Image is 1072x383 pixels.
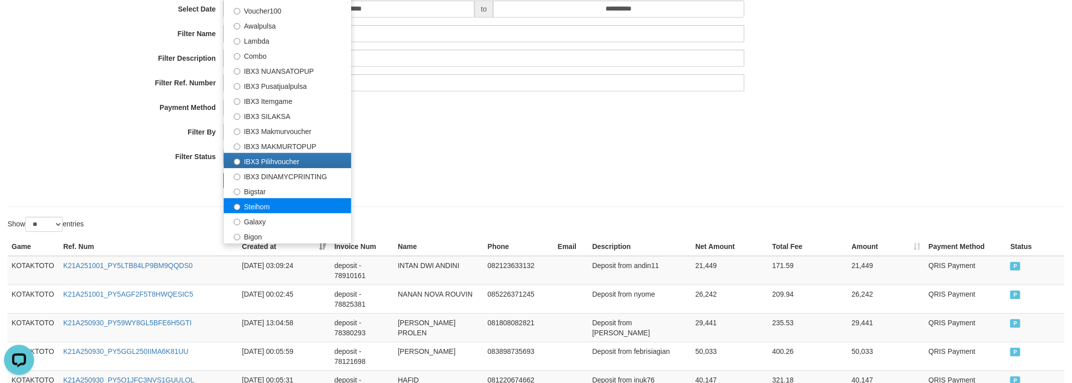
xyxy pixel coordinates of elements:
th: Name [394,237,484,256]
td: [DATE] 00:02:45 [238,285,330,313]
td: Deposit from febrisiagian [588,342,692,370]
input: Bigon [234,234,240,240]
label: IBX3 MAKMURTOPUP [224,138,351,153]
td: [PERSON_NAME] PROLEN [394,313,484,342]
td: INTAN DWI ANDINI [394,256,484,285]
span: PAID [1010,348,1020,356]
label: Voucher100 [224,3,351,18]
label: Combo [224,48,351,63]
td: 26,242 [691,285,768,313]
td: 083898735693 [484,342,554,370]
label: Awalpulsa [224,18,351,33]
label: IBX3 Makmurvoucher [224,123,351,138]
td: 50,033 [691,342,768,370]
a: K21A251001_PY5AGF2F5T8HWQESIC5 [63,290,193,298]
input: Awalpulsa [234,23,240,30]
a: K21A250930_PY59WY8GL5BFE6H5GTI [63,319,192,327]
input: IBX3 DINAMYCPRINTING [234,174,240,180]
input: Voucher100 [234,8,240,15]
input: Bigstar [234,189,240,195]
td: KOTAKTOTO [8,256,59,285]
td: 400.26 [769,342,848,370]
label: Bigstar [224,183,351,198]
label: Show entries [8,217,84,232]
td: KOTAKTOTO [8,285,59,313]
td: QRIS Payment [925,313,1006,342]
th: Ref. Num [59,237,238,256]
td: [DATE] 00:05:59 [238,342,330,370]
input: IBX3 Itemgame [234,98,240,105]
td: 082123633132 [484,256,554,285]
td: deposit - 78910161 [331,256,394,285]
td: Deposit from [PERSON_NAME] [588,313,692,342]
label: Bigon [224,228,351,243]
th: Invoice Num [331,237,394,256]
td: deposit - 78380293 [331,313,394,342]
td: QRIS Payment [925,285,1006,313]
th: Payment Method [925,237,1006,256]
label: IBX3 Pusatjualpulsa [224,78,351,93]
label: Steihom [224,198,351,213]
input: Lambda [234,38,240,45]
th: Status [1006,237,1064,256]
td: 26,242 [848,285,925,313]
input: IBX3 Makmurvoucher [234,129,240,135]
input: Galaxy [234,219,240,225]
td: 171.59 [769,256,848,285]
td: 209.94 [769,285,848,313]
span: to [475,1,494,18]
td: deposit - 78825381 [331,285,394,313]
th: Description [588,237,692,256]
th: Total Fee [769,237,848,256]
td: QRIS Payment [925,256,1006,285]
a: K21A251001_PY5LTB84LP9BM9QQDS0 [63,262,193,270]
label: IBX3 Pilihvoucher [224,153,351,168]
td: [PERSON_NAME] [394,342,484,370]
td: 085226371245 [484,285,554,313]
label: Galaxy [224,213,351,228]
td: 21,449 [691,256,768,285]
input: IBX3 Pusatjualpulsa [234,83,240,90]
th: Amount: activate to sort column ascending [848,237,925,256]
td: deposit - 78121698 [331,342,394,370]
input: IBX3 Pilihvoucher [234,159,240,165]
label: IBX3 NUANSATOPUP [224,63,351,78]
span: PAID [1010,262,1020,271]
td: 29,441 [691,313,768,342]
input: IBX3 MAKMURTOPUP [234,144,240,150]
td: QRIS Payment [925,342,1006,370]
label: Lambda [224,33,351,48]
td: KOTAKTOTO [8,313,59,342]
a: K21A250930_PY5GGL250IIMA6K81UU [63,347,189,355]
input: IBX3 NUANSATOPUP [234,68,240,75]
td: Deposit from nyome [588,285,692,313]
select: Showentries [25,217,63,232]
th: Created at: activate to sort column ascending [238,237,330,256]
th: Email [554,237,588,256]
span: PAID [1010,291,1020,299]
td: Deposit from andin11 [588,256,692,285]
td: 50,033 [848,342,925,370]
label: IBX3 SILAKSA [224,108,351,123]
td: [DATE] 03:09:24 [238,256,330,285]
td: 21,449 [848,256,925,285]
td: 29,441 [848,313,925,342]
button: Open LiveChat chat widget [4,4,34,34]
td: [DATE] 13:04:58 [238,313,330,342]
th: Phone [484,237,554,256]
label: IBX3 DINAMYCPRINTING [224,168,351,183]
th: Net Amount [691,237,768,256]
input: Combo [234,53,240,60]
td: NANAN NOVA ROUVIN [394,285,484,313]
input: Steihom [234,204,240,210]
label: IBX3 Itemgame [224,93,351,108]
td: 081808082821 [484,313,554,342]
td: 235.53 [769,313,848,342]
span: PAID [1010,319,1020,328]
th: Game [8,237,59,256]
input: IBX3 SILAKSA [234,113,240,120]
